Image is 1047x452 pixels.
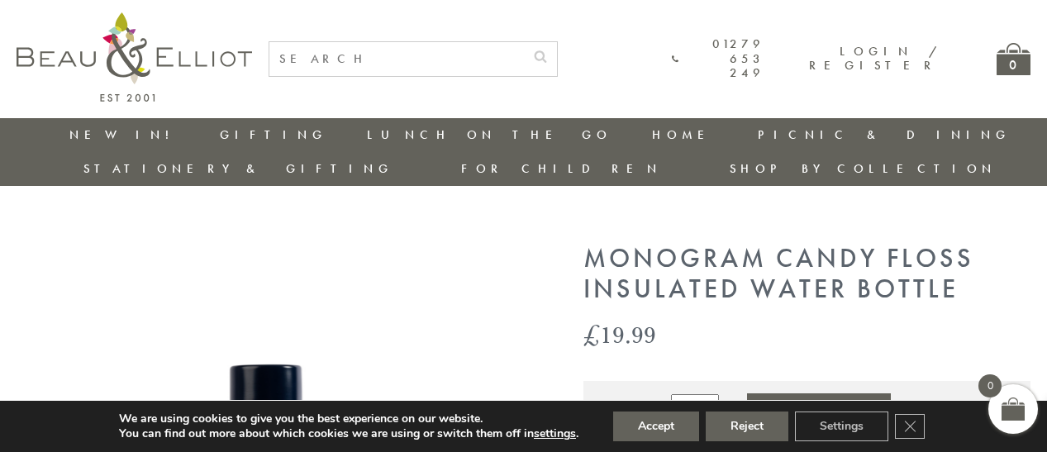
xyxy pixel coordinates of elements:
a: Home [652,126,718,143]
span: £ [583,317,600,351]
button: Reject [706,412,788,441]
a: 01279 653 249 [672,37,764,80]
a: New in! [69,126,180,143]
button: Accept [613,412,699,441]
button: settings [534,426,576,441]
button: Add to Basket [747,393,891,421]
a: Login / Register [809,43,939,74]
a: Gifting [220,126,327,143]
button: Close GDPR Cookie Banner [895,414,925,439]
a: Stationery & Gifting [83,160,393,177]
a: Lunch On The Go [367,126,612,143]
p: You can find out more about which cookies we are using or switch them off in . [119,426,578,441]
img: logo [17,12,252,102]
a: Shop by collection [730,160,997,177]
a: For Children [461,160,662,177]
p: We are using cookies to give you the best experience on our website. [119,412,578,426]
button: Settings [795,412,888,441]
span: 0 [978,374,1002,397]
input: Product quantity [671,394,719,421]
a: 0 [997,43,1030,75]
h1: Monogram Candy Floss Insulated Water Bottle [583,244,1030,305]
a: Picnic & Dining [758,126,1011,143]
bdi: 19.99 [583,317,656,351]
input: SEARCH [269,42,524,76]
